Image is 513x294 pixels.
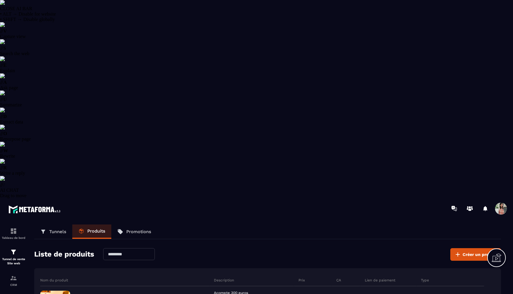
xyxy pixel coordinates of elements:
p: Promotions [126,229,151,234]
p: Nom du produit [40,278,68,283]
p: Tunnel de vente Site web [1,257,25,266]
h2: Liste de produits [34,248,94,261]
span: Créer un produit [463,251,497,257]
button: Créer un produit [450,248,501,261]
p: Produits [87,228,105,234]
img: formation [10,227,17,235]
p: Lien de paiement [365,278,395,283]
a: Tunnels [34,224,72,239]
p: Description [214,278,234,283]
a: formationformationTunnel de vente Site web [1,244,25,270]
img: formation [10,248,17,256]
p: CRM [1,283,25,287]
img: logo [8,204,62,215]
p: CA [336,278,341,283]
p: Tunnels [49,229,66,234]
p: Tableau de bord [1,236,25,239]
a: Produits [72,224,111,239]
p: Type [421,278,429,283]
a: Promotions [111,224,157,239]
a: formationformationTableau de bord [1,223,25,244]
p: Prix [298,278,305,283]
img: formation [10,275,17,282]
a: formationformationCRM [1,270,25,291]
